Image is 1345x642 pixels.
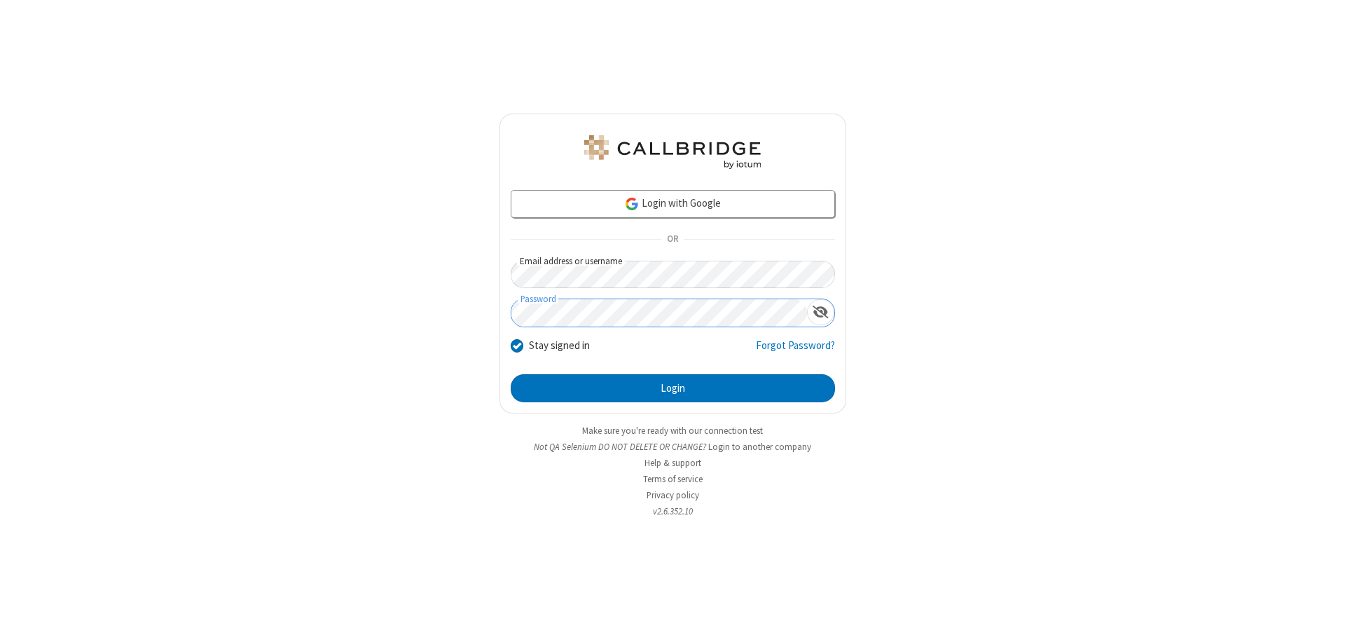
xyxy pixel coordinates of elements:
span: OR [661,230,684,250]
iframe: Chat [1310,606,1334,632]
button: Login [511,374,835,402]
a: Privacy policy [647,489,699,501]
button: Login to another company [708,440,811,453]
input: Email address or username [511,261,835,288]
img: google-icon.png [624,196,640,212]
img: QA Selenium DO NOT DELETE OR CHANGE [581,135,764,169]
li: v2.6.352.10 [499,505,846,518]
a: Help & support [644,457,701,469]
a: Forgot Password? [756,338,835,364]
input: Password [511,299,807,327]
label: Stay signed in [529,338,590,354]
a: Terms of service [643,473,703,485]
li: Not QA Selenium DO NOT DELETE OR CHANGE? [499,440,846,453]
a: Make sure you're ready with our connection test [582,425,763,437]
div: Show password [807,299,834,325]
a: Login with Google [511,190,835,218]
